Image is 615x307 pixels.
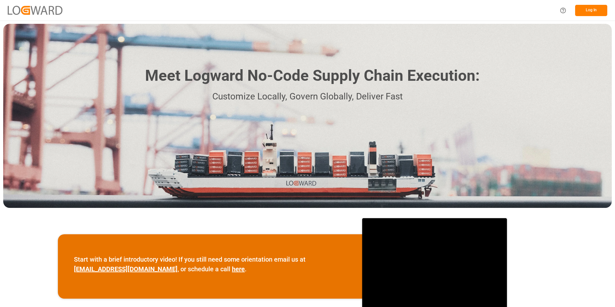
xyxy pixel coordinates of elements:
[145,64,480,87] h1: Meet Logward No-Code Supply Chain Execution:
[232,265,245,273] a: here
[8,6,62,14] img: Logward_new_orange.png
[575,5,607,16] button: Log In
[74,255,346,274] p: Start with a brief introductory video! If you still need some orientation email us at , or schedu...
[135,89,480,104] p: Customize Locally, Govern Globally, Deliver Fast
[556,3,570,18] button: Help Center
[74,265,178,273] a: [EMAIL_ADDRESS][DOMAIN_NAME]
